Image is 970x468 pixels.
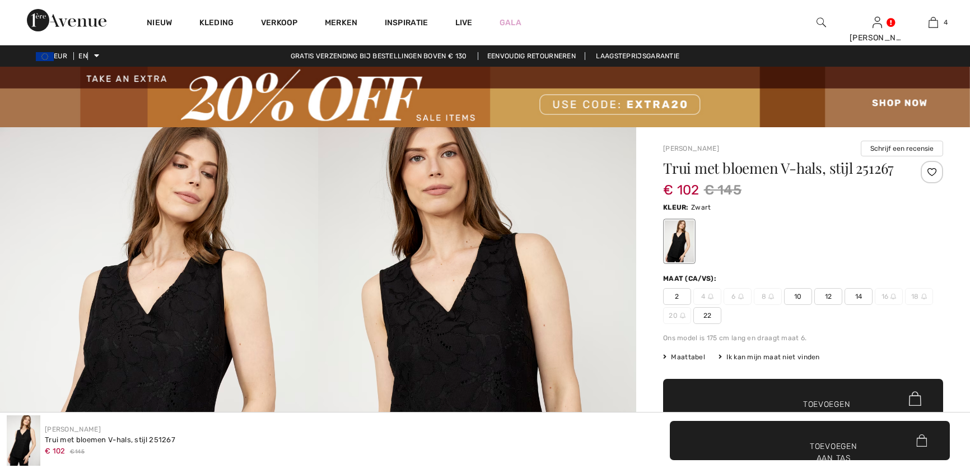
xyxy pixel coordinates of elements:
font: 16 [882,293,889,300]
font: Eenvoudig retourneren [487,52,576,60]
font: 8 [762,293,766,300]
img: ring-m.svg [890,294,896,299]
font: 12 [825,293,832,300]
font: Ik kan mijn maat niet vinden [726,353,819,361]
font: Nieuw [147,18,172,27]
font: 22 [703,312,712,319]
a: [PERSON_NAME] [663,145,719,152]
font: Ons model is 175 cm lang en draagt ​​maat 6. [663,334,807,342]
a: Aanmelden [873,17,882,27]
font: Trui met bloemen V-hals, stijl 251267 [663,158,894,178]
font: EN [78,52,87,60]
font: EUR [54,52,67,60]
font: Maat (CA/VS): [663,275,716,282]
a: Verkoop [261,18,298,30]
font: 18 [911,293,919,300]
img: ring-m.svg [738,294,744,299]
img: Mijn gegevens [873,16,882,29]
font: Toevoegen aan tas [810,441,857,464]
font: Schrijf een recensie [870,145,934,152]
font: Merken [325,18,358,27]
font: 6 [731,293,735,300]
a: Eenvoudig retourneren [478,52,585,60]
font: Inspiratie [385,18,428,27]
font: Trui met bloemen V-hals, stijl 251267 [45,435,175,444]
font: 10 [794,293,802,300]
a: Merken [325,18,358,30]
font: € 145 [704,182,742,198]
font: Zwart [691,203,711,211]
button: Schrijf een recensie [861,141,943,156]
font: Maattabel [671,353,705,361]
a: Gratis verzending bij bestellingen boven € 130 [282,52,476,60]
a: Nieuw [147,18,172,30]
font: 4 [701,293,705,300]
img: ring-m.svg [708,294,713,299]
font: € 102 [45,447,66,455]
img: Bag.svg [916,434,927,447]
font: Kleding [199,18,234,27]
iframe: Opent een widget waar u meer informatie kunt vinden [899,384,959,412]
img: ring-m.svg [680,313,685,318]
a: Gala [500,17,521,29]
a: 4 [906,16,960,29]
font: 2 [675,293,679,300]
font: € 145 [70,448,85,455]
a: Kleding [199,18,234,30]
font: Verkoop [261,18,298,27]
font: Kleur: [663,203,689,211]
font: Gala [500,18,521,27]
img: ring-m.svg [768,294,774,299]
img: Trui met bloemen V-hals, stijl 251267 [7,415,40,466]
img: Euro [36,52,54,61]
font: Laagsteprijsgarantie [596,52,679,60]
font: 14 [855,293,862,300]
font: 4 [944,18,948,26]
font: Gratis verzending bij bestellingen boven € 130 [291,52,467,60]
font: Live [455,18,473,27]
div: Zwart [665,220,694,262]
img: 1ère Avenue [27,9,106,31]
a: Laagsteprijsgarantie [587,52,688,60]
font: [PERSON_NAME] [850,33,915,43]
img: zoek op de website [817,16,826,29]
font: 20 [669,312,678,319]
a: Live [455,17,473,29]
font: Toevoegen aan tas [803,399,850,422]
img: ring-m.svg [921,294,927,299]
img: Mijn tas [929,16,938,29]
a: [PERSON_NAME] [45,425,101,433]
font: € 102 [663,182,699,198]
